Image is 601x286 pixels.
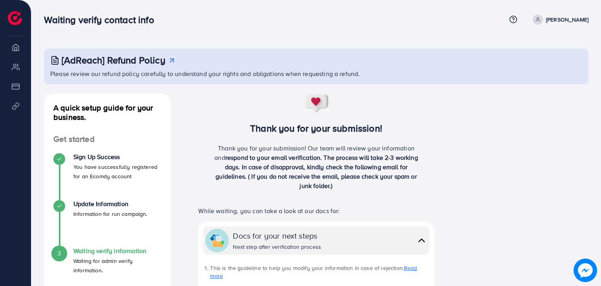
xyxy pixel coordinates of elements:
[44,200,171,247] li: Update Information
[73,256,161,275] p: Waiting for admin verify information.
[44,153,171,200] li: Sign Up Success
[73,200,148,208] h4: Update Information
[530,14,588,25] a: [PERSON_NAME]
[44,14,160,25] h3: Waiting verify contact info
[216,153,418,190] span: respond to your email verification. The process will take 2-3 working days. In case of disapprova...
[574,259,597,282] img: image
[50,69,584,78] p: Please review our refund policy carefully to understand your rights and obligations when requesti...
[62,54,165,66] h3: [AdReach] Refund Policy
[210,264,417,280] a: Read more
[233,230,321,241] div: Docs for your next steps
[546,15,588,24] p: [PERSON_NAME]
[57,249,61,258] span: 3
[303,94,329,113] img: success
[73,247,161,255] h4: Waiting verify information
[233,243,321,251] div: Next step after verification process
[210,234,224,248] img: collapse
[8,11,22,25] img: logo
[73,209,148,219] p: Information for run campaign.
[44,134,171,144] h4: Get started
[198,206,434,215] p: While waiting, you can take a look at our docs for:
[73,153,161,161] h4: Sign Up Success
[210,264,429,280] li: This is the guideline to help you modify your information in case of rejection.
[212,143,421,190] p: Thank you for your submission! Our team will review your information and
[416,235,427,246] img: collapse
[185,123,447,134] h3: Thank you for your submission!
[73,162,161,181] p: You have successfully registered for an Ecomdy account
[44,103,171,122] h4: A quick setup guide for your business.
